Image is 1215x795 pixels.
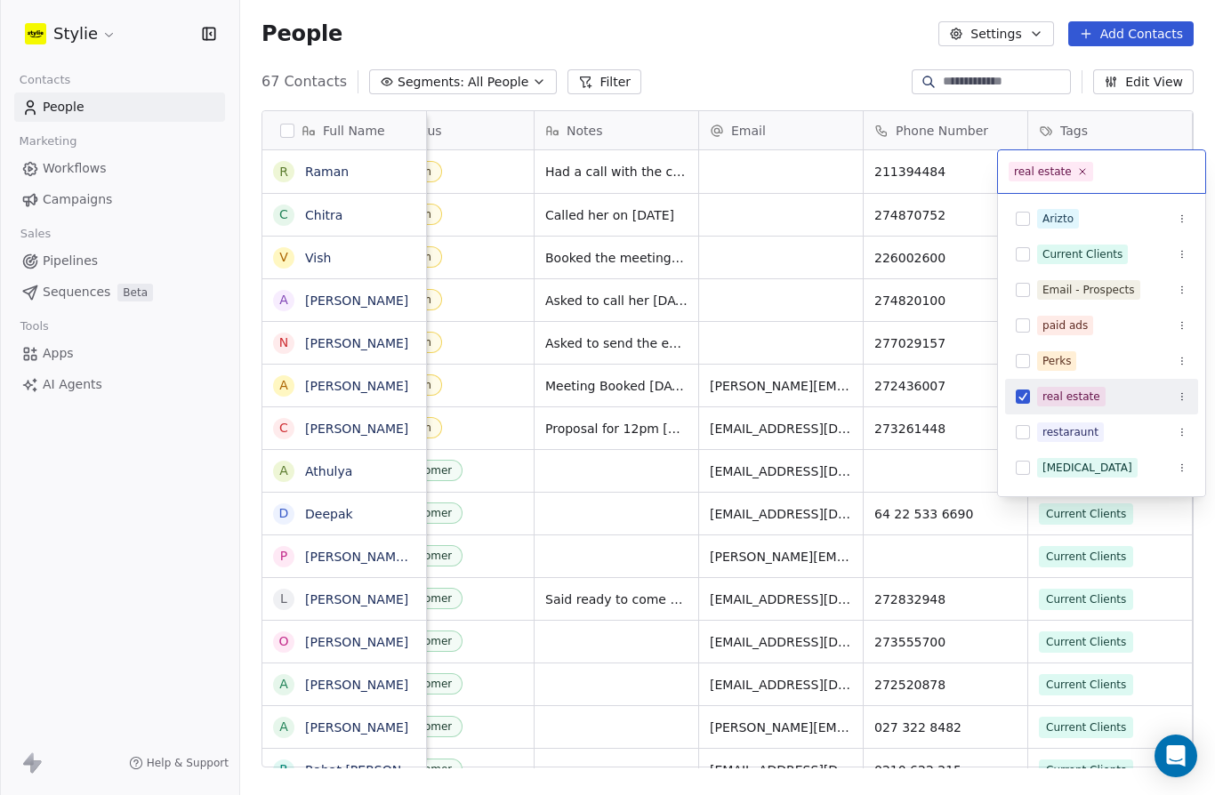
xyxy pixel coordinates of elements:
div: real estate [1014,164,1072,180]
div: [MEDICAL_DATA] [1042,460,1132,476]
div: restaraunt [1042,424,1098,440]
div: paid ads [1042,317,1088,333]
div: Perks [1042,353,1071,369]
div: Suggestions [1005,201,1198,521]
div: Email - Prospects [1042,282,1135,298]
div: real estate [1042,389,1100,405]
div: Current Clients [1042,246,1122,262]
div: Arizto [1042,211,1074,227]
